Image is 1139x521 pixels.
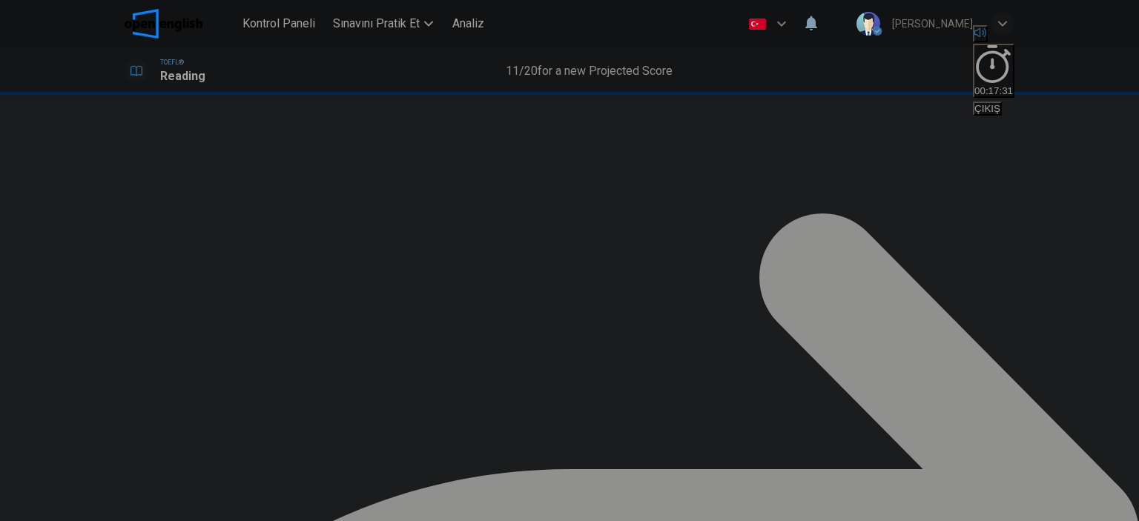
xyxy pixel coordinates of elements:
span: Sınavını Pratik Et [333,15,420,33]
span: for a new Projected Score [538,64,673,78]
div: Mute [973,25,1014,44]
button: ÇIKIŞ [973,102,1002,116]
span: 11 / 20 [506,64,538,78]
span: TOEFL® [160,57,184,67]
img: tr [748,19,767,30]
span: 00:17:31 [974,85,1013,96]
span: ÇIKIŞ [974,103,1000,114]
h1: Reading [160,67,205,85]
img: OpenEnglish logo [125,9,202,39]
div: [PERSON_NAME] [892,15,973,33]
button: 00:17:31 [973,44,1014,99]
div: Hide [973,44,1014,100]
a: OpenEnglish logo [125,9,237,39]
button: Kontrol Paneli [237,10,321,37]
img: Profile picture [856,12,880,36]
button: Sınavını Pratik Et [327,10,439,37]
span: Analiz [452,15,484,33]
button: Analiz [445,10,492,37]
span: Kontrol Paneli [242,15,315,33]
